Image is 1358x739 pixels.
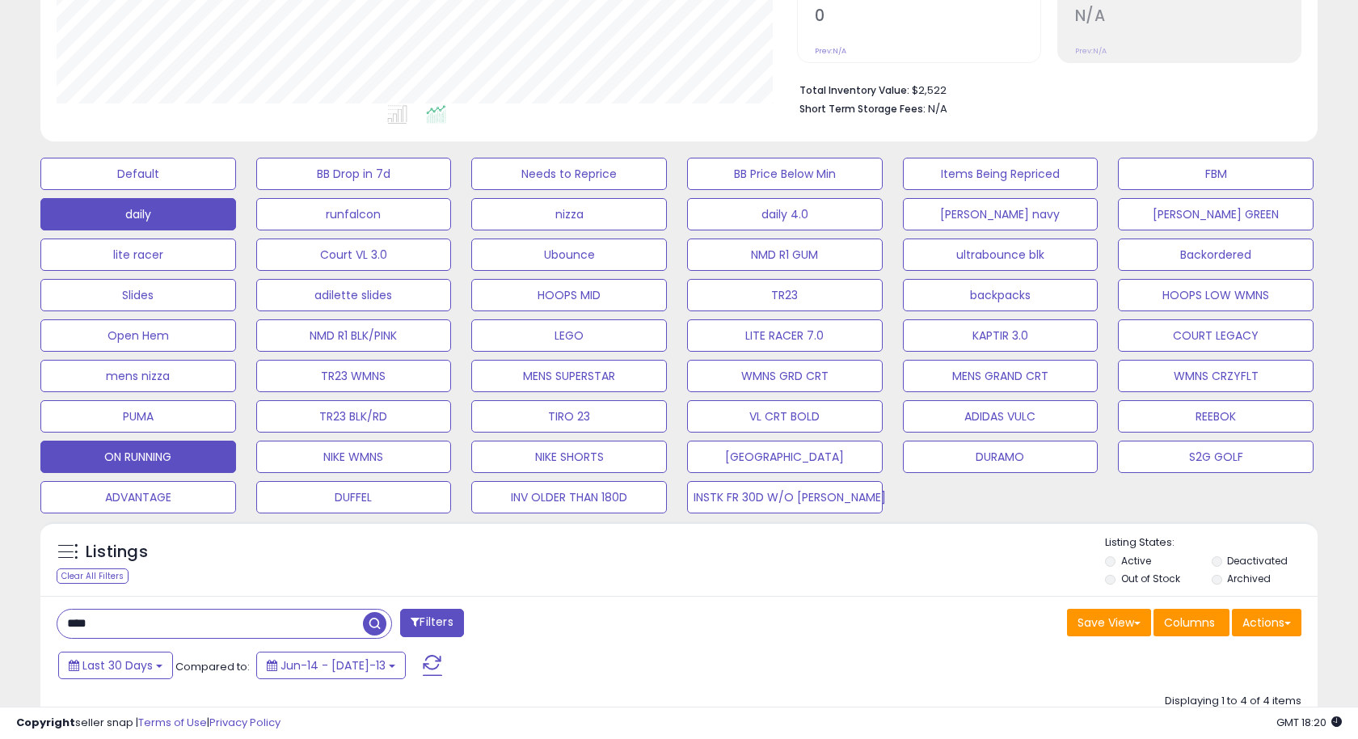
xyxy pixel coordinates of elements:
[40,158,236,190] button: Default
[1118,198,1314,230] button: [PERSON_NAME] GREEN
[57,568,129,584] div: Clear All Filters
[1067,609,1151,636] button: Save View
[687,319,883,352] button: LITE RACER 7.0
[1075,46,1107,56] small: Prev: N/A
[256,239,452,271] button: Court VL 3.0
[256,400,452,433] button: TR23 BLK/RD
[903,198,1099,230] button: [PERSON_NAME] navy
[40,360,236,392] button: mens nizza
[175,659,250,674] span: Compared to:
[1118,279,1314,311] button: HOOPS LOW WMNS
[280,657,386,674] span: Jun-14 - [DATE]-13
[1118,239,1314,271] button: Backordered
[256,319,452,352] button: NMD R1 BLK/PINK
[471,239,667,271] button: Ubounce
[471,481,667,513] button: INV OLDER THAN 180D
[471,158,667,190] button: Needs to Reprice
[799,83,909,97] b: Total Inventory Value:
[16,716,280,731] div: seller snap | |
[687,481,883,513] button: INSTK FR 30D W/O [PERSON_NAME]
[138,715,207,730] a: Terms of Use
[799,102,926,116] b: Short Term Storage Fees:
[1276,715,1342,730] span: 2025-08-13 18:20 GMT
[1118,441,1314,473] button: S2G GOLF
[903,400,1099,433] button: ADIDAS VULC
[687,198,883,230] button: daily 4.0
[1118,319,1314,352] button: COURT LEGACY
[1075,6,1301,28] h2: N/A
[471,400,667,433] button: TIRO 23
[928,101,947,116] span: N/A
[1118,400,1314,433] button: REEBOK
[256,481,452,513] button: DUFFEL
[687,441,883,473] button: [GEOGRAPHIC_DATA]
[903,239,1099,271] button: ultrabounce blk
[1153,609,1229,636] button: Columns
[1227,572,1271,585] label: Archived
[1118,360,1314,392] button: WMNS CRZYFLT
[687,158,883,190] button: BB Price Below Min
[256,441,452,473] button: NIKE WMNS
[256,360,452,392] button: TR23 WMNS
[40,279,236,311] button: Slides
[40,441,236,473] button: ON RUNNING
[815,46,846,56] small: Prev: N/A
[40,400,236,433] button: PUMA
[40,319,236,352] button: Open Hem
[400,609,463,637] button: Filters
[687,279,883,311] button: TR23
[1121,572,1180,585] label: Out of Stock
[903,279,1099,311] button: backpacks
[1227,554,1288,568] label: Deactivated
[687,239,883,271] button: NMD R1 GUM
[1164,614,1215,631] span: Columns
[1121,554,1151,568] label: Active
[471,319,667,352] button: LEGO
[256,198,452,230] button: runfalcon
[16,715,75,730] strong: Copyright
[209,715,280,730] a: Privacy Policy
[58,652,173,679] button: Last 30 Days
[40,481,236,513] button: ADVANTAGE
[82,657,153,674] span: Last 30 Days
[86,541,148,564] h5: Listings
[815,6,1040,28] h2: 0
[256,158,452,190] button: BB Drop in 7d
[40,198,236,230] button: daily
[903,319,1099,352] button: KAPTIR 3.0
[471,360,667,392] button: MENS SUPERSTAR
[903,158,1099,190] button: Items Being Repriced
[687,360,883,392] button: WMNS GRD CRT
[40,239,236,271] button: lite racer
[256,279,452,311] button: adilette slides
[1232,609,1301,636] button: Actions
[471,198,667,230] button: nizza
[903,360,1099,392] button: MENS GRAND CRT
[1165,694,1301,709] div: Displaying 1 to 4 of 4 items
[1118,158,1314,190] button: FBM
[687,400,883,433] button: VL CRT BOLD
[471,279,667,311] button: HOOPS MID
[799,79,1289,99] li: $2,522
[471,441,667,473] button: NIKE SHORTS
[256,652,406,679] button: Jun-14 - [DATE]-13
[903,441,1099,473] button: DURAMO
[1105,535,1317,551] p: Listing States:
